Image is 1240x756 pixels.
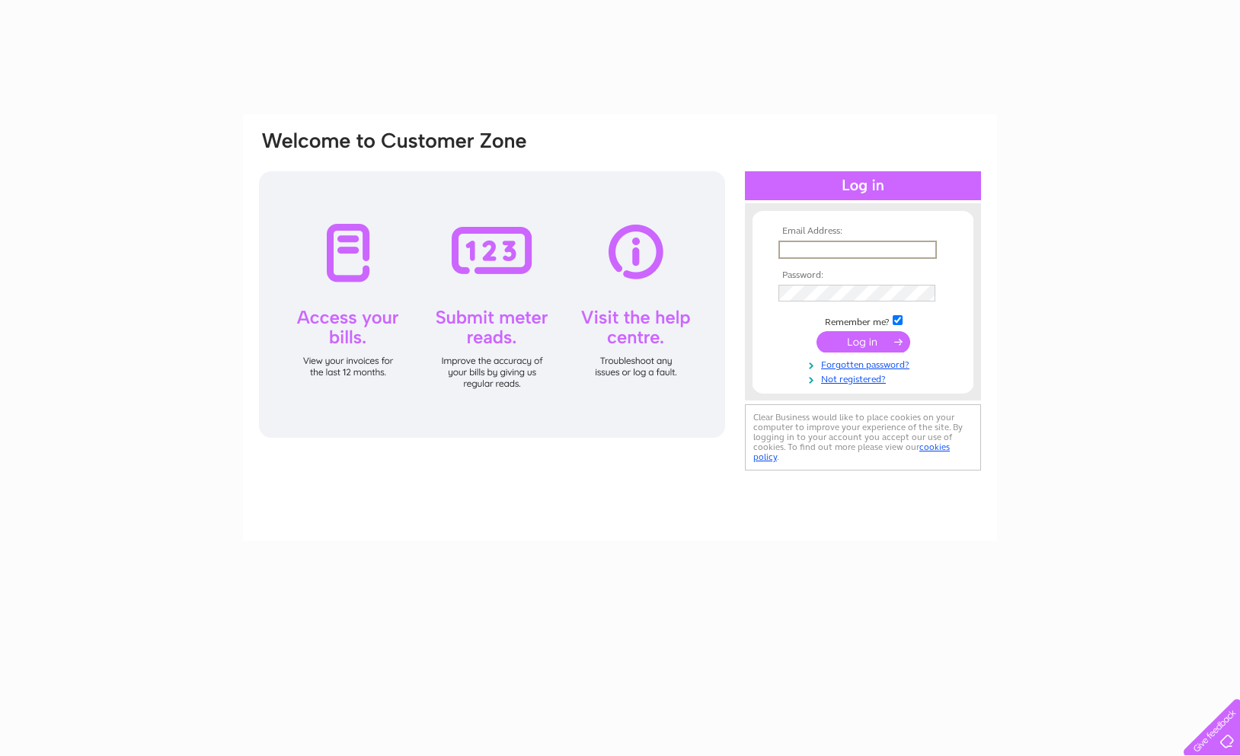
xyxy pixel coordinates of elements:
[745,404,981,471] div: Clear Business would like to place cookies on your computer to improve your experience of the sit...
[778,371,951,385] a: Not registered?
[778,356,951,371] a: Forgotten password?
[775,313,951,328] td: Remember me?
[775,270,951,281] th: Password:
[817,331,910,352] input: Submit
[753,442,950,462] a: cookies policy
[775,226,951,237] th: Email Address:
